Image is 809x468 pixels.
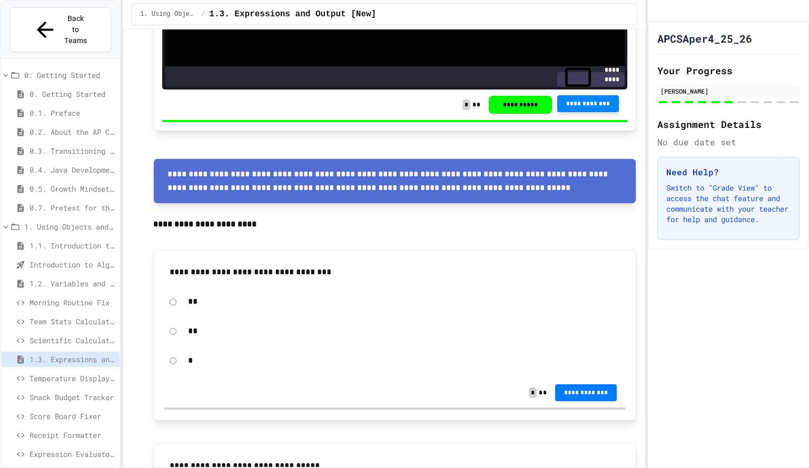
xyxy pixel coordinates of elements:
[29,373,115,384] span: Temperature Display Fix
[24,221,115,232] span: 1. Using Objects and Methods
[657,117,800,132] h2: Assignment Details
[29,335,115,346] span: Scientific Calculator
[29,411,115,422] span: Score Board Fixer
[29,430,115,441] span: Receipt Formatter
[29,392,115,403] span: Snack Budget Tracker
[140,10,197,18] span: 1. Using Objects and Methods
[209,8,376,21] span: 1.3. Expressions and Output [New]
[9,7,111,52] button: Back to Teams
[29,183,115,194] span: 0.5. Growth Mindset and Pair Programming
[29,164,115,175] span: 0.4. Java Development Environments
[29,259,115,270] span: Introduction to Algorithms, Programming, and Compilers
[29,278,115,289] span: 1.2. Variables and Data Types
[29,316,115,327] span: Team Stats Calculator
[657,136,800,148] div: No due date set
[29,354,115,365] span: 1.3. Expressions and Output [New]
[29,240,115,251] span: 1.1. Introduction to Algorithms, Programming, and Compilers
[29,297,115,308] span: Morning Routine Fix
[666,166,791,178] h3: Need Help?
[666,183,791,225] p: Switch to "Grade View" to access the chat feature and communicate with your teacher for help and ...
[29,107,115,118] span: 0.1. Preface
[29,88,115,99] span: 0. Getting Started
[657,63,800,78] h2: Your Progress
[29,202,115,213] span: 0.7. Pretest for the AP CSA Exam
[24,69,115,81] span: 0: Getting Started
[201,10,205,18] span: /
[64,13,88,46] span: Back to Teams
[29,449,115,460] span: Expression Evaluator Fix
[29,145,115,156] span: 0.3. Transitioning from AP CSP to AP CSA
[657,31,752,46] h1: APCSAper4_25_26
[29,126,115,137] span: 0.2. About the AP CSA Exam
[660,86,796,96] div: [PERSON_NAME]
